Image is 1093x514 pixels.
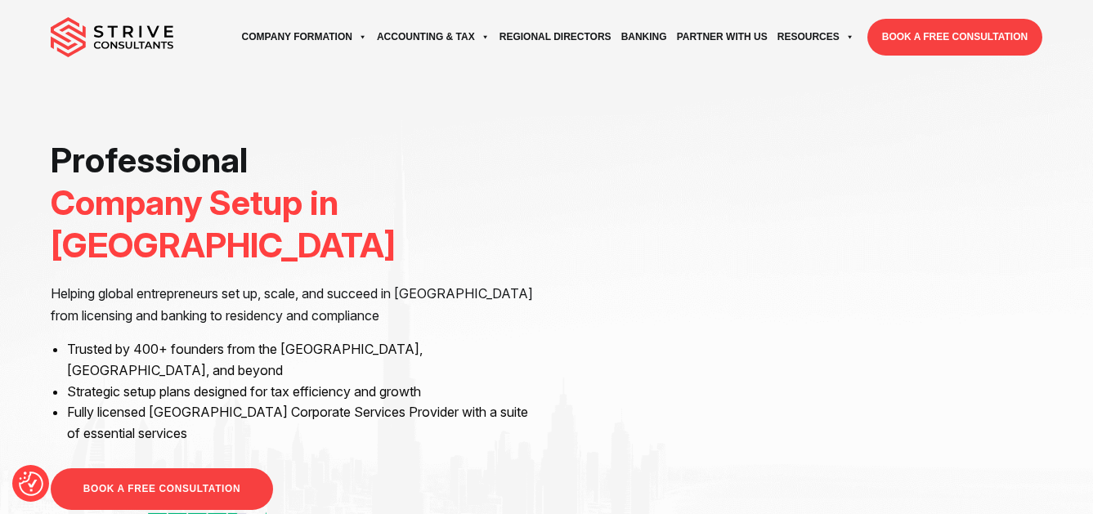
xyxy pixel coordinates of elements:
[559,139,1043,411] iframe: <br />
[67,402,535,444] li: Fully licensed [GEOGRAPHIC_DATA] Corporate Services Provider with a suite of essential services
[867,19,1042,56] a: BOOK A FREE CONSULTATION
[51,139,535,266] h1: Professional
[67,339,535,381] li: Trusted by 400+ founders from the [GEOGRAPHIC_DATA], [GEOGRAPHIC_DATA], and beyond
[495,15,616,60] a: Regional Directors
[19,472,43,496] img: Revisit consent button
[672,15,773,60] a: Partner with Us
[19,472,43,496] button: Consent Preferences
[67,382,535,403] li: Strategic setup plans designed for tax efficiency and growth
[616,15,672,60] a: Banking
[372,15,495,60] a: Accounting & Tax
[237,15,372,60] a: Company Formation
[51,468,273,510] a: BOOK A FREE CONSULTATION
[51,17,173,58] img: main-logo.svg
[51,181,396,266] span: Company Setup in [GEOGRAPHIC_DATA]
[51,283,535,326] p: Helping global entrepreneurs set up, scale, and succeed in [GEOGRAPHIC_DATA] from licensing and b...
[773,15,859,60] a: Resources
